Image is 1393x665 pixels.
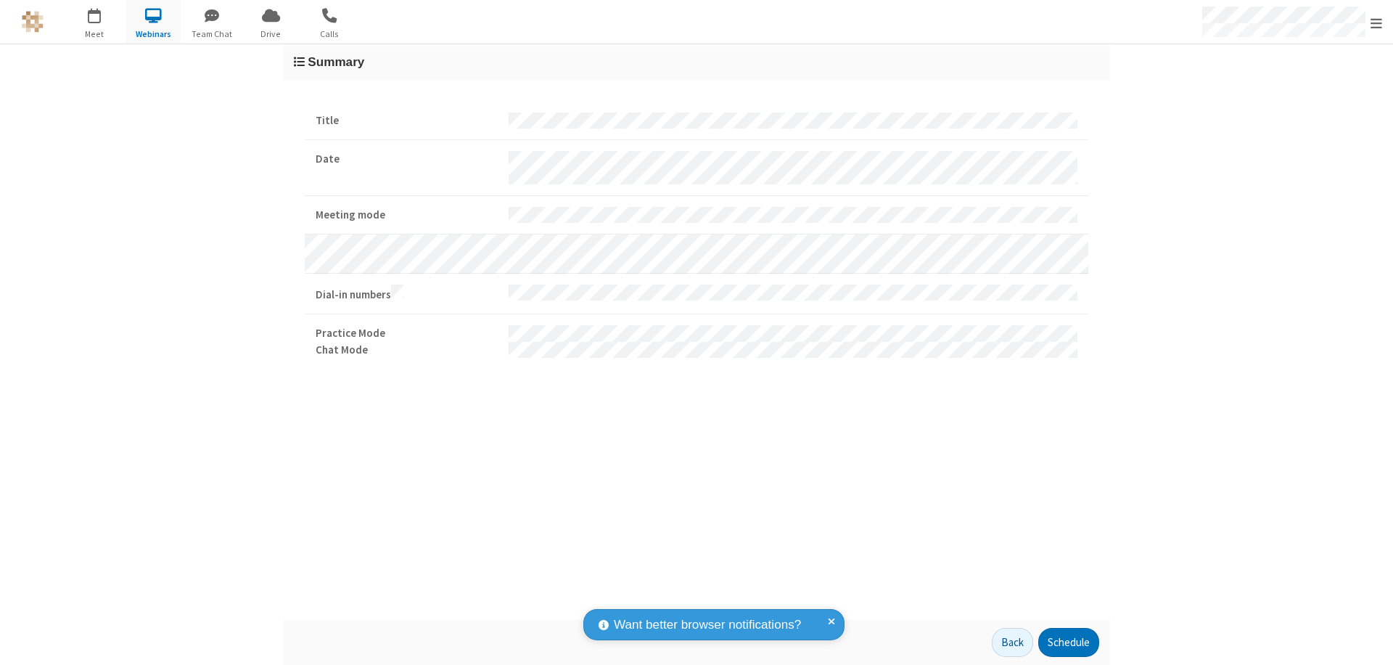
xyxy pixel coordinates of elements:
strong: Dial-in numbers [316,285,498,303]
strong: Date [316,151,498,168]
span: Team Chat [185,28,239,41]
span: Want better browser notifications? [614,616,801,635]
strong: Title [316,113,498,129]
button: Schedule [1038,628,1099,657]
span: Drive [244,28,298,41]
iframe: Chat [1357,627,1382,655]
span: Calls [303,28,357,41]
button: Back [992,628,1033,657]
span: Webinars [126,28,181,41]
strong: Practice Mode [316,325,498,342]
span: Meet [67,28,122,41]
span: Summary [308,54,364,69]
strong: Chat Mode [316,342,498,359]
strong: Meeting mode [316,207,498,224]
img: QA Selenium DO NOT DELETE OR CHANGE [22,11,44,33]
